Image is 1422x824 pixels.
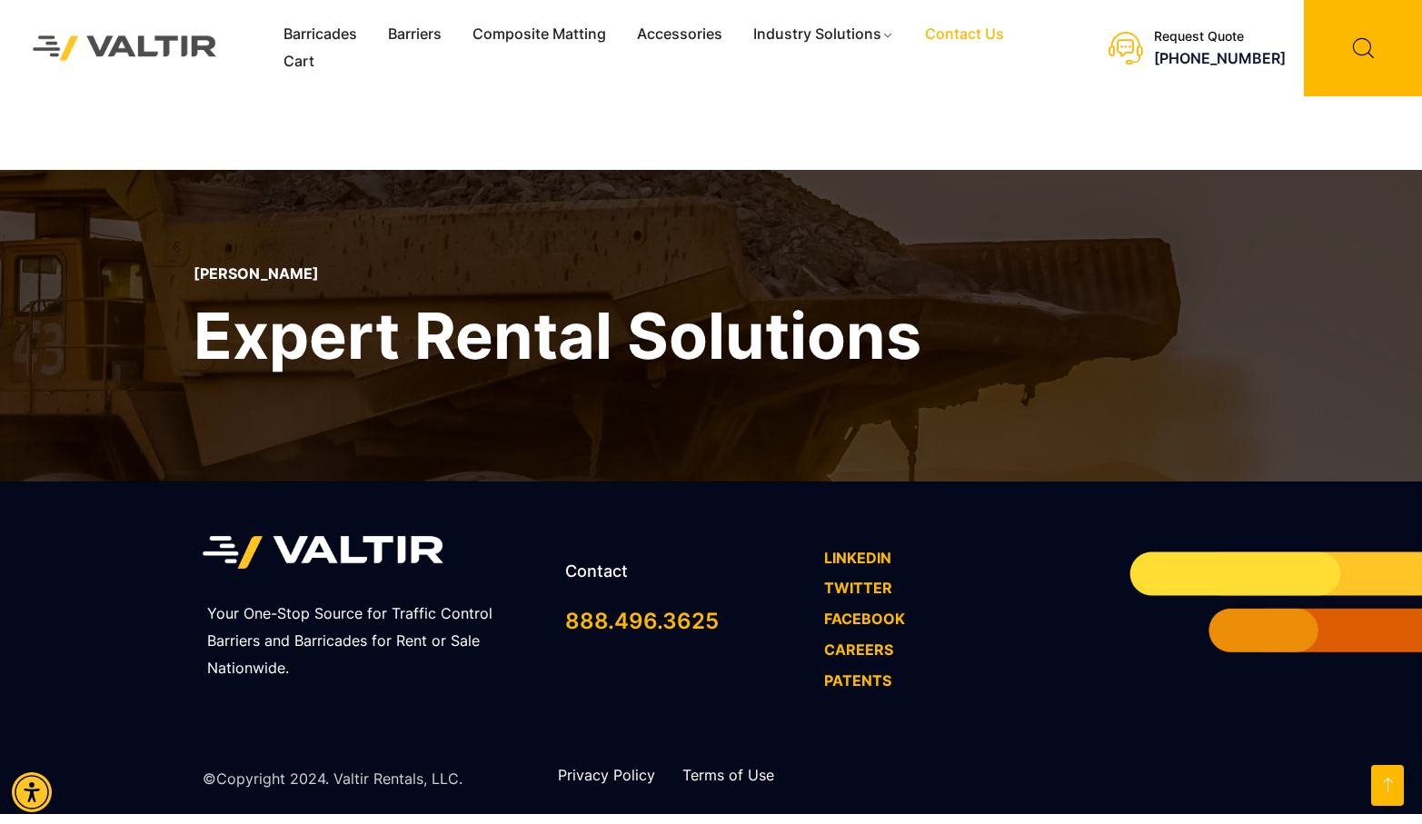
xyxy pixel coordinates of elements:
[565,561,806,581] h2: Contact
[682,766,774,784] a: Terms of Use
[622,21,738,48] a: Accessories
[194,265,921,283] p: [PERSON_NAME]
[203,527,443,579] img: Valtir Rentals
[738,21,910,48] a: Industry Solutions
[14,16,236,80] img: Valtir Rentals
[824,640,893,659] a: CAREERS
[194,294,921,377] h2: Expert Rental Solutions
[824,549,891,567] a: LINKEDIN - open in a new tab
[12,772,52,812] div: Accessibility Menu
[558,766,655,784] a: Privacy Policy
[824,671,891,690] a: PATENTS
[824,579,892,597] a: TWITTER - open in a new tab
[207,601,542,682] p: Your One-Stop Source for Traffic Control Barriers and Barricades for Rent or Sale Nationwide.
[565,608,719,634] a: call 888.496.3625
[268,48,330,75] a: Cart
[824,610,905,628] a: FACEBOOK - open in a new tab
[373,21,457,48] a: Barriers
[1154,49,1286,67] a: call (888) 496-3625
[268,21,373,48] a: Barricades
[1371,765,1404,806] a: Open this option
[1154,29,1286,45] div: Request Quote
[203,766,462,793] p: ©Copyright 2024. Valtir Rentals, LLC.
[910,21,1019,48] a: Contact Us
[457,21,622,48] a: Composite Matting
